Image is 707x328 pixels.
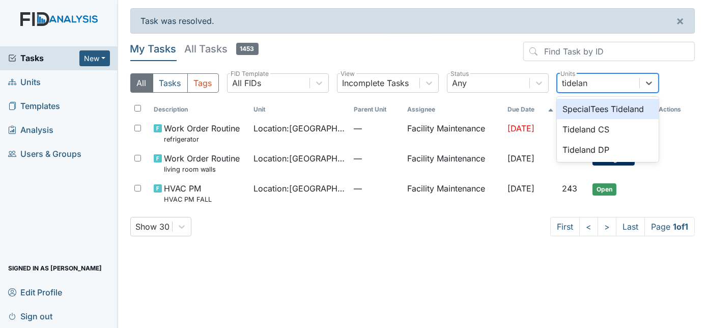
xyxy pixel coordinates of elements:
[354,122,399,134] span: —
[598,217,616,236] a: >
[136,221,170,233] div: Show 30
[579,217,598,236] a: <
[354,152,399,165] span: —
[557,119,659,140] div: Tideland CS
[673,222,688,232] strong: 1 of 1
[644,217,695,236] span: Page
[254,152,346,165] span: Location : [GEOGRAPHIC_DATA]
[8,98,60,114] span: Templates
[403,101,503,118] th: Assignee
[254,182,346,195] span: Location : [GEOGRAPHIC_DATA]
[507,153,534,163] span: [DATE]
[185,42,259,56] h5: All Tasks
[403,148,503,178] td: Facility Maintenance
[130,42,177,56] h5: My Tasks
[8,260,102,276] span: Signed in as [PERSON_NAME]
[666,9,694,33] button: ×
[164,134,240,144] small: refrigerator
[134,105,141,112] input: Toggle All Rows Selected
[403,118,503,148] td: Facility Maintenance
[187,73,219,93] button: Tags
[164,195,212,204] small: HVAC PM FALL
[503,101,557,118] th: Toggle SortBy
[453,77,467,89] div: Any
[150,101,250,118] th: Toggle SortBy
[550,217,695,236] nav: task-pagination
[592,183,616,196] span: Open
[8,284,62,300] span: Edit Profile
[8,122,53,138] span: Analysis
[236,43,259,55] span: 1453
[562,183,577,194] span: 243
[676,13,684,28] span: ×
[557,99,659,119] div: SpecialTees Tideland
[164,182,212,204] span: HVAC PM HVAC PM FALL
[8,52,79,64] a: Tasks
[403,178,503,208] td: Facility Maintenance
[343,77,409,89] div: Incomplete Tasks
[557,140,659,160] div: Tideland DP
[164,122,240,144] span: Work Order Routine refrigerator
[250,101,350,118] th: Toggle SortBy
[254,122,346,134] span: Location : [GEOGRAPHIC_DATA]
[79,50,110,66] button: New
[507,123,534,133] span: [DATE]
[130,73,219,93] div: Type filter
[130,8,695,34] div: Task was resolved.
[8,74,41,90] span: Units
[8,308,52,324] span: Sign out
[164,152,240,174] span: Work Order Routine living room walls
[153,73,188,93] button: Tasks
[350,101,403,118] th: Toggle SortBy
[655,101,695,118] th: Actions
[233,77,262,89] div: All FIDs
[164,165,240,174] small: living room walls
[523,42,695,61] input: Find Task by ID
[354,182,399,195] span: —
[616,217,645,236] a: Last
[507,183,534,194] span: [DATE]
[550,217,580,236] a: First
[8,146,81,162] span: Users & Groups
[130,73,153,93] button: All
